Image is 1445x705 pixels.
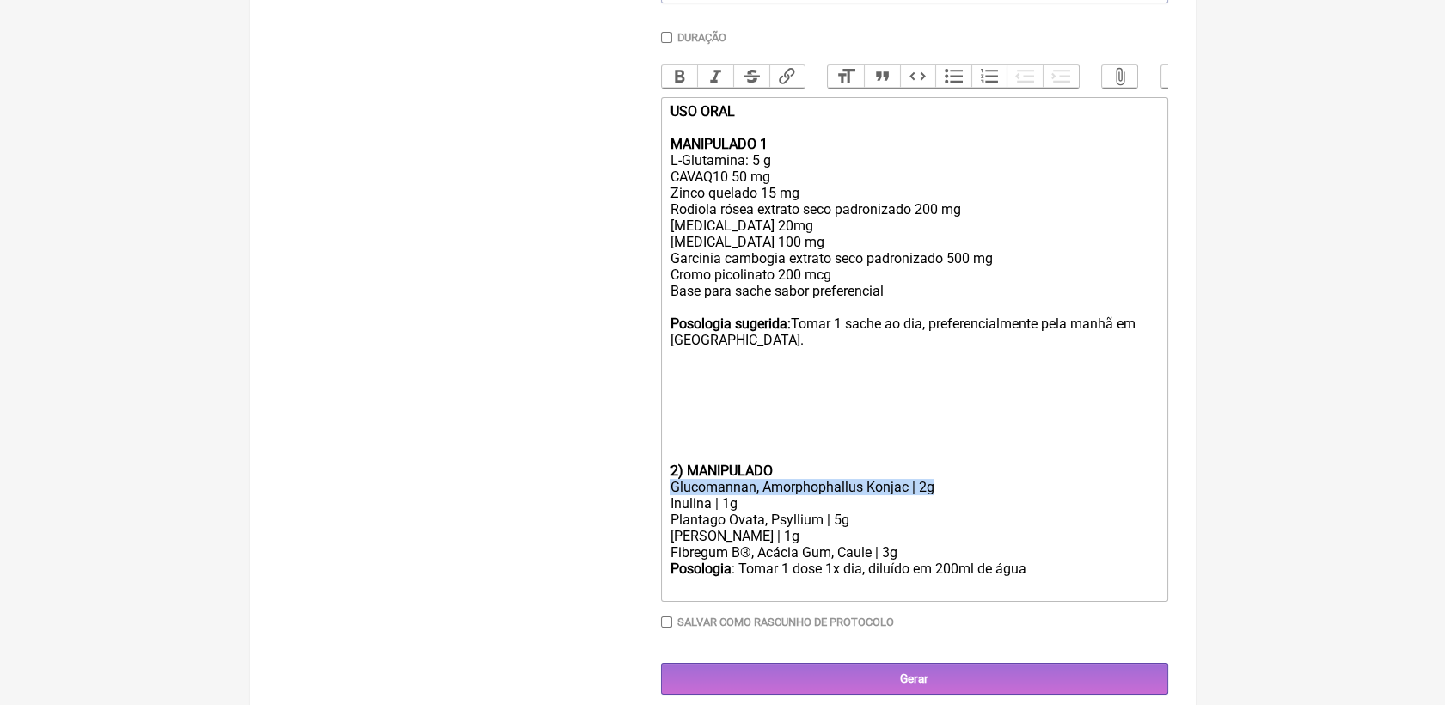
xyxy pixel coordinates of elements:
[670,479,1158,495] div: Glucomannan, Amorphophallus Konjac | 2g
[828,65,864,88] button: Heading
[677,616,894,628] label: Salvar como rascunho de Protocolo
[1007,65,1043,88] button: Decrease Level
[670,283,1158,316] div: Base para sache sabor preferencial
[733,65,769,88] button: Strikethrough
[769,65,805,88] button: Link
[900,65,936,88] button: Code
[670,561,1158,595] div: : Tomar 1 dose 1x dia, diluído em 200ml de água ㅤ
[670,528,1158,544] div: [PERSON_NAME] | 1g
[670,103,1158,283] div: L-Glutamina: 5 g CAVAQ10 50 mg Zinco quelado 15 mg Rodiola rósea extrato seco padronizado 200 mg ...
[670,463,772,479] strong: 2) MANIPULADO
[670,316,1158,397] div: Tomar 1 sache ao dia, preferencialmente pela manhã em [GEOGRAPHIC_DATA].
[670,512,1158,528] div: Plantago Ovata, Psyllium | 5g
[971,65,1007,88] button: Numbers
[662,65,698,88] button: Bold
[670,544,1158,561] div: Fibregum B®, Acácia Gum, Caule | 3g
[670,495,1158,512] div: Inulina | 1g
[1161,65,1197,88] button: Undo
[661,663,1168,695] input: Gerar
[670,561,731,577] strong: Posologia
[1043,65,1079,88] button: Increase Level
[670,316,790,332] strong: Posologia sugerida:
[1102,65,1138,88] button: Attach Files
[677,31,726,44] label: Duração
[935,65,971,88] button: Bullets
[697,65,733,88] button: Italic
[864,65,900,88] button: Quote
[670,103,767,152] strong: USO ORAL MANIPULADO 1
